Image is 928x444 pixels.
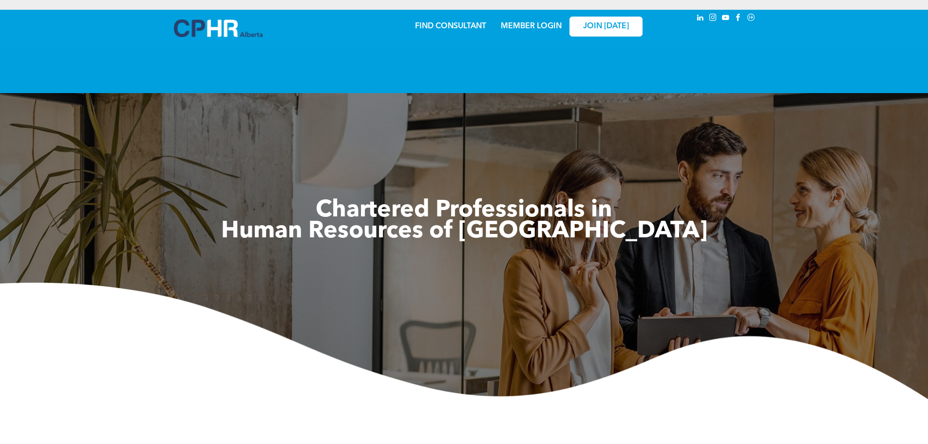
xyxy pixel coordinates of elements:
a: MEMBER LOGIN [501,22,562,30]
span: Human Resources of [GEOGRAPHIC_DATA] [221,220,707,243]
a: Social network [746,12,757,25]
a: facebook [733,12,744,25]
a: FIND CONSULTANT [415,22,486,30]
a: instagram [708,12,719,25]
span: Chartered Professionals in [316,199,612,222]
span: JOIN [DATE] [583,22,629,31]
a: linkedin [695,12,706,25]
a: JOIN [DATE] [569,17,643,37]
img: A blue and white logo for cp alberta [174,19,263,37]
a: youtube [720,12,731,25]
